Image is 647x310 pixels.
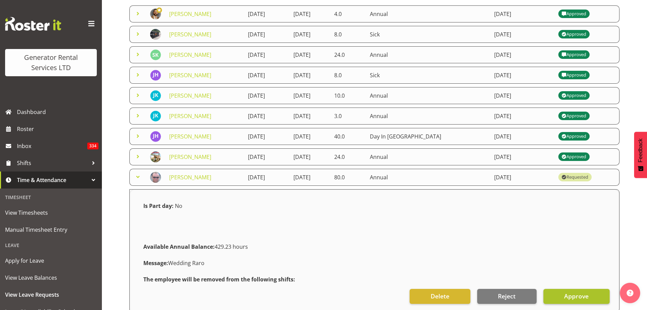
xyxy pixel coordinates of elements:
a: Manual Timesheet Entry [2,221,100,238]
span: Approve [564,292,589,300]
td: 8.0 [330,67,366,84]
span: Dashboard [17,107,98,117]
div: Approved [562,30,586,38]
span: Inbox [17,141,87,151]
button: Approve [543,289,610,304]
button: Feedback - Show survey [634,132,647,178]
div: Wedding Raro [139,255,610,271]
a: Apply for Leave [2,252,100,269]
a: [PERSON_NAME] [169,112,211,120]
td: Annual [366,108,490,125]
span: Manual Timesheet Entry [5,225,97,235]
img: Rosterit website logo [5,17,61,31]
td: [DATE] [289,87,330,104]
div: 429.23 hours [139,239,610,255]
td: Annual [366,169,490,186]
div: Approved [562,132,586,141]
button: Delete [410,289,470,304]
a: [PERSON_NAME] [169,174,211,181]
td: [DATE] [244,26,289,43]
span: Reject [498,292,516,300]
td: [DATE] [289,128,330,145]
a: [PERSON_NAME] [169,92,211,99]
img: mike-mcdonaldba2b4bde78f8b36ae34bad4884d0e6ab.png [150,29,161,40]
td: 10.0 [330,87,366,104]
td: [DATE] [289,46,330,63]
span: 334 [87,143,98,149]
td: [DATE] [490,26,554,43]
strong: Is Part day: [143,202,174,210]
span: Roster [17,124,98,134]
td: Sick [366,26,490,43]
img: help-xxl-2.png [627,290,633,296]
td: 80.0 [330,169,366,186]
td: 24.0 [330,46,366,63]
span: Apply for Leave [5,256,97,266]
span: Delete [431,292,449,300]
a: [PERSON_NAME] [169,71,211,79]
td: Annual [366,5,490,22]
td: 8.0 [330,26,366,43]
div: Approved [562,153,586,161]
strong: Message: [143,259,168,267]
span: Feedback [637,138,644,162]
td: [DATE] [244,46,289,63]
div: Approved [562,112,586,120]
span: No [175,202,182,210]
td: [DATE] [490,46,554,63]
div: Approved [562,71,586,79]
img: craig-barrettf4b9c989f7234b79c1503e55d1926138.png [150,151,161,162]
a: [PERSON_NAME] [169,133,211,140]
td: [DATE] [289,67,330,84]
td: [DATE] [490,169,554,186]
td: [DATE] [289,26,330,43]
a: View Leave Requests [2,286,100,303]
div: Requested [562,173,588,181]
a: View Leave Balances [2,269,100,286]
span: Time & Attendance [17,175,88,185]
td: Sick [366,67,490,84]
td: [DATE] [244,128,289,145]
td: [DATE] [289,169,330,186]
strong: The employee will be removed from the following shifts: [143,276,295,283]
td: 3.0 [330,108,366,125]
a: [PERSON_NAME] [169,51,211,59]
td: 24.0 [330,148,366,165]
a: [PERSON_NAME] [169,31,211,38]
td: Annual [366,46,490,63]
td: [DATE] [244,108,289,125]
span: View Leave Balances [5,273,97,283]
td: Annual [366,87,490,104]
strong: Available Annual Balance: [143,243,215,250]
td: [DATE] [244,5,289,22]
div: Approved [562,10,586,18]
span: View Leave Requests [5,290,97,300]
span: Shifts [17,158,88,168]
td: [DATE] [289,108,330,125]
img: james-hilhorst5206.jpg [150,70,161,81]
td: Annual [366,148,490,165]
a: [PERSON_NAME] [169,153,211,161]
img: james-kim10446.jpg [150,111,161,121]
img: steve-knill195.jpg [150,49,161,60]
span: View Timesheets [5,208,97,218]
a: View Timesheets [2,204,100,221]
td: Day In [GEOGRAPHIC_DATA] [366,128,490,145]
td: [DATE] [244,67,289,84]
td: [DATE] [490,148,554,165]
td: [DATE] [244,87,289,104]
img: james-hilhorst5206.jpg [150,131,161,142]
td: [DATE] [490,87,554,104]
button: Reject [477,289,537,304]
img: mike-chalmers5aea7dde9aa2cae466a75e1e74609601.png [150,172,161,183]
td: 4.0 [330,5,366,22]
div: Leave [2,238,100,252]
div: Approved [562,92,586,100]
td: [DATE] [490,108,554,125]
td: [DATE] [289,148,330,165]
img: sean-johnstone4fef95288b34d066b2c6be044394188f.png [150,9,161,19]
a: [PERSON_NAME] [169,10,211,18]
div: Approved [562,51,586,59]
td: [DATE] [490,67,554,84]
td: [DATE] [289,5,330,22]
